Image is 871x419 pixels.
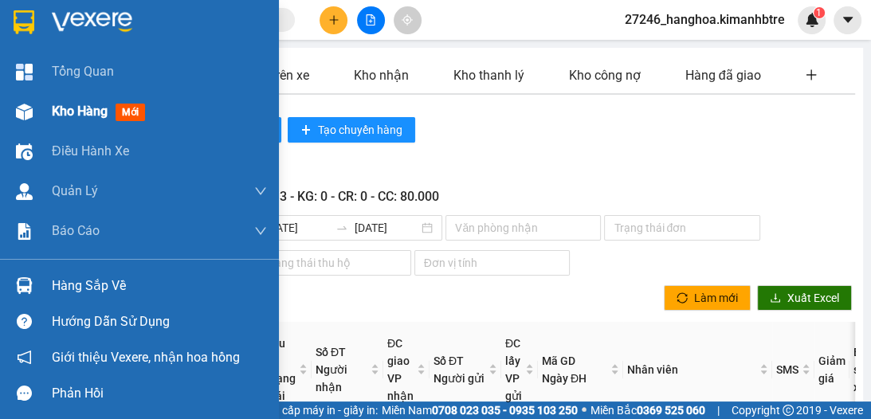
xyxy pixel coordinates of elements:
[52,382,267,405] div: Phản hồi
[677,292,688,305] span: sync
[116,104,145,121] span: mới
[382,401,578,419] span: Miền Nam
[434,372,485,385] span: Người gửi
[637,404,705,417] strong: 0369 525 060
[328,14,339,25] span: plus
[505,372,522,402] span: VP gửi
[52,181,98,201] span: Quản Lý
[776,363,798,376] span: SMS
[52,141,129,161] span: Điều hành xe
[394,6,422,34] button: aim
[402,14,413,25] span: aim
[254,225,267,237] span: down
[16,183,33,200] img: warehouse-icon
[17,314,32,329] span: question-circle
[335,221,348,234] span: swap-right
[253,401,378,419] span: Cung cấp máy in - giấy in:
[590,401,705,419] span: Miền Bắc
[814,7,825,18] sup: 1
[300,124,312,137] span: plus
[664,285,751,311] button: syncLàm mới
[816,7,822,18] span: 1
[569,65,641,85] div: Kho công nợ
[320,6,347,34] button: plus
[805,69,818,81] span: plus
[365,14,376,25] span: file-add
[265,372,296,402] span: Trạng thái
[52,347,240,367] span: Giới thiệu Vexere, nhận hoa hồng
[318,121,402,139] span: Tạo chuyến hàng
[288,117,415,143] button: plusTạo chuyến hàng
[14,10,34,34] img: logo-vxr
[783,405,794,416] span: copyright
[434,354,464,367] span: Số ĐT
[128,189,439,204] span: Tổng: Đơn: 3 - SL: 4 - Món: 3 - KG: 0 - CR: 0 - CC: 80.000
[757,285,852,311] button: downloadXuất Excel
[770,292,781,305] span: download
[316,363,347,394] span: Người nhận
[355,219,418,237] input: Ngày kết thúc
[387,372,414,402] span: VP nhận
[16,104,33,120] img: warehouse-icon
[354,65,409,85] div: Kho nhận
[841,13,855,27] span: caret-down
[453,65,524,85] div: Kho thanh lý
[16,277,33,294] img: warehouse-icon
[52,274,267,298] div: Hàng sắp về
[16,143,33,160] img: warehouse-icon
[16,223,33,240] img: solution-icon
[335,221,348,234] span: to
[17,350,32,365] span: notification
[694,289,738,307] span: Làm mới
[834,6,861,34] button: caret-down
[612,10,798,29] span: 27246_hanghoa.kimanhbtre
[16,64,33,80] img: dashboard-icon
[387,337,410,367] span: ĐC giao
[787,289,839,307] span: Xuất Excel
[52,104,108,119] span: Kho hàng
[432,404,578,417] strong: 0708 023 035 - 0935 103 250
[17,386,32,401] span: message
[254,185,267,198] span: down
[316,346,346,358] span: Số ĐT
[627,361,756,378] span: Nhân viên
[685,65,761,85] div: Hàng đã giao
[505,337,520,367] span: ĐC lấy
[717,401,720,419] span: |
[52,221,100,241] span: Báo cáo
[582,407,587,413] span: ⚪️
[805,13,819,27] img: icon-new-feature
[269,65,309,85] div: Trên xe
[265,219,328,237] input: Ngày bắt đầu
[542,354,575,367] span: Mã GD
[52,310,267,334] div: Hướng dẫn sử dụng
[357,6,385,34] button: file-add
[52,61,114,81] span: Tổng Quan
[818,352,845,387] div: Giảm giá
[542,372,587,385] span: Ngày ĐH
